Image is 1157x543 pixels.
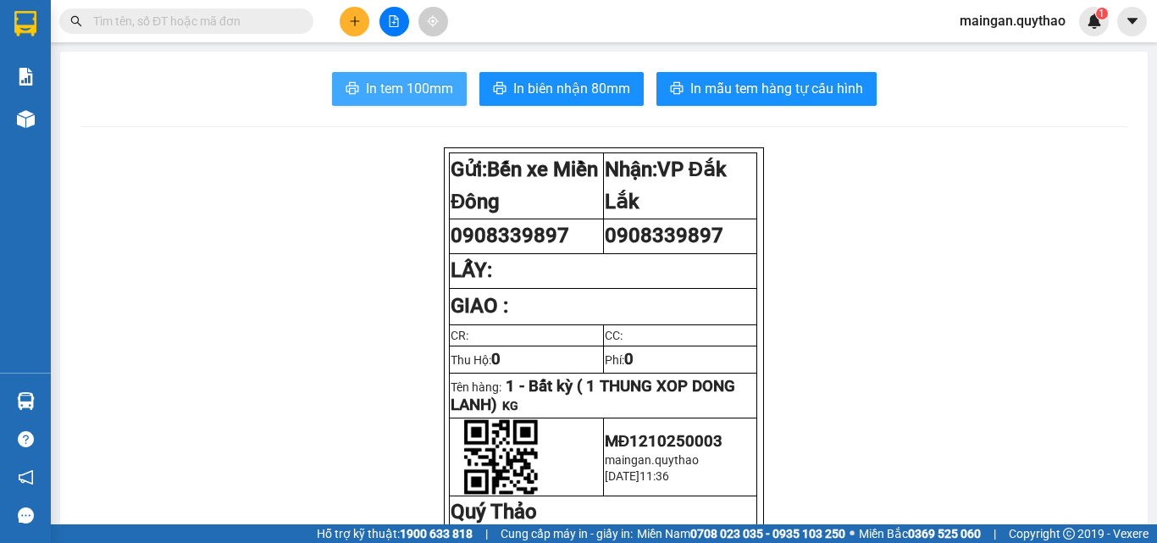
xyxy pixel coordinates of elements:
[501,524,633,543] span: Cung cấp máy in - giấy in:
[690,527,845,540] strong: 0708 023 035 - 0935 103 250
[145,16,185,34] span: Nhận:
[14,11,36,36] img: logo-vxr
[605,158,727,213] span: VP Đắk Lắk
[340,7,369,36] button: plus
[451,158,598,213] span: Bến xe Miền Đông
[451,258,492,282] strong: LẤY:
[388,15,400,27] span: file-add
[502,399,518,413] span: KG
[605,453,699,467] span: maingan.quythao
[994,524,996,543] span: |
[485,524,488,543] span: |
[1096,8,1108,19] sup: 1
[850,530,855,537] span: ⚪️
[400,527,473,540] strong: 1900 633 818
[14,14,133,55] div: Bến xe Miền Đông
[14,55,133,79] div: 0389012991
[656,72,877,106] button: printerIn mẫu tem hàng tự cấu hình
[13,89,136,109] div: 100.000
[450,346,604,373] td: Thu Hộ:
[379,7,409,36] button: file-add
[451,294,508,318] strong: GIAO :
[605,158,727,213] strong: Nhận:
[603,346,757,373] td: Phí:
[451,377,735,414] span: 1 - Bất kỳ ( 1 THUNG XOP DONG LANH)
[624,350,634,368] span: 0
[1087,14,1102,29] img: icon-new-feature
[17,392,35,410] img: warehouse-icon
[451,377,756,414] p: Tên hàng:
[332,72,467,106] button: printerIn tem 100mm
[145,35,263,58] div: 0383148719
[17,110,35,128] img: warehouse-icon
[637,524,845,543] span: Miền Nam
[946,10,1079,31] span: maingan.quythao
[690,78,863,99] span: In mẫu tem hàng tự cấu hình
[450,324,604,346] td: CR:
[639,469,669,483] span: 11:36
[603,324,757,346] td: CC:
[18,507,34,524] span: message
[346,81,359,97] span: printer
[427,15,439,27] span: aim
[605,469,639,483] span: [DATE]
[1099,8,1104,19] span: 1
[493,81,507,97] span: printer
[18,469,34,485] span: notification
[605,432,722,451] span: MĐ1210250003
[451,224,569,247] span: 0908339897
[349,15,361,27] span: plus
[1063,528,1075,540] span: copyright
[451,500,537,524] strong: Quý Thảo
[479,72,644,106] button: printerIn biên nhận 80mm
[17,68,35,86] img: solution-icon
[451,158,598,213] strong: Gửi:
[605,224,723,247] span: 0908339897
[859,524,981,543] span: Miền Bắc
[491,350,501,368] span: 0
[70,15,82,27] span: search
[513,78,630,99] span: In biên nhận 80mm
[14,16,41,34] span: Gửi:
[1125,14,1140,29] span: caret-down
[908,527,981,540] strong: 0369 525 060
[14,119,263,162] div: Tên hàng: 1 THUNG XOP ( : 1 )
[93,12,293,30] input: Tìm tên, số ĐT hoặc mã đơn
[463,419,539,495] img: qr-code
[13,91,39,108] span: CR :
[1117,7,1147,36] button: caret-down
[366,78,453,99] span: In tem 100mm
[145,14,263,35] div: 719
[18,431,34,447] span: question-circle
[418,7,448,36] button: aim
[670,81,684,97] span: printer
[317,524,473,543] span: Hỗ trợ kỹ thuật:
